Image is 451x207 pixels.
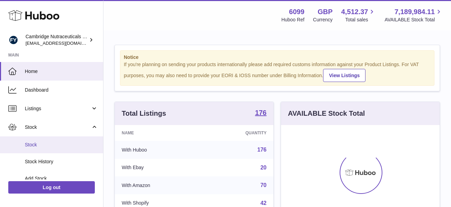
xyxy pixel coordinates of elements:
strong: 176 [255,109,267,116]
a: 176 [255,109,267,117]
h3: Total Listings [122,109,166,118]
span: Total sales [345,17,376,23]
div: Huboo Ref [281,17,304,23]
a: Log out [8,181,95,194]
strong: Notice [124,54,431,61]
a: 20 [260,165,267,170]
a: 70 [260,182,267,188]
h3: AVAILABLE Stock Total [288,109,365,118]
div: If you're planning on sending your products internationally please add required customs informati... [124,61,431,82]
span: Stock [25,124,91,131]
th: Quantity [202,125,273,141]
td: With Huboo [115,141,202,159]
a: 7,189,984.11 AVAILABLE Stock Total [384,7,443,23]
a: 176 [257,147,267,153]
td: With Amazon [115,176,202,194]
strong: 6099 [289,7,304,17]
th: Name [115,125,202,141]
span: [EMAIL_ADDRESS][DOMAIN_NAME] [26,40,101,46]
span: Listings [25,105,91,112]
span: Home [25,68,98,75]
span: 4,512.37 [341,7,368,17]
a: 42 [260,200,267,206]
div: Currency [313,17,333,23]
img: huboo@camnutra.com [8,35,19,45]
strong: GBP [318,7,332,17]
span: AVAILABLE Stock Total [384,17,443,23]
span: Add Stock [25,175,98,182]
div: Cambridge Nutraceuticals Ltd [26,33,88,46]
td: With Ebay [115,159,202,177]
span: Stock [25,142,98,148]
a: View Listings [323,69,365,82]
a: 4,512.37 Total sales [341,7,376,23]
span: Stock History [25,158,98,165]
span: Dashboard [25,87,98,93]
span: 7,189,984.11 [394,7,435,17]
